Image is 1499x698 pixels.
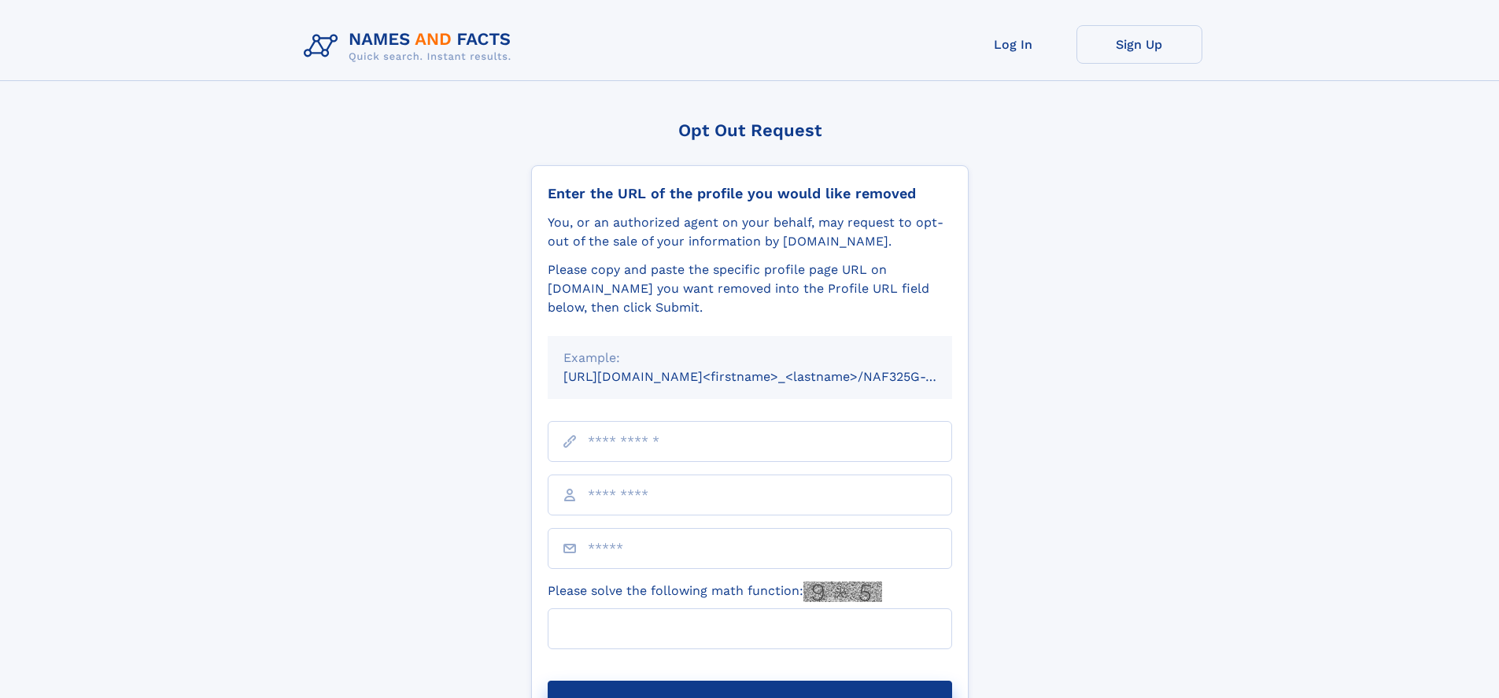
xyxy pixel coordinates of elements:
[297,25,524,68] img: Logo Names and Facts
[548,582,882,602] label: Please solve the following math function:
[548,213,952,251] div: You, or an authorized agent on your behalf, may request to opt-out of the sale of your informatio...
[548,260,952,317] div: Please copy and paste the specific profile page URL on [DOMAIN_NAME] you want removed into the Pr...
[531,120,969,140] div: Opt Out Request
[563,369,982,384] small: [URL][DOMAIN_NAME]<firstname>_<lastname>/NAF325G-xxxxxxxx
[1076,25,1202,64] a: Sign Up
[951,25,1076,64] a: Log In
[563,349,936,367] div: Example:
[548,185,952,202] div: Enter the URL of the profile you would like removed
